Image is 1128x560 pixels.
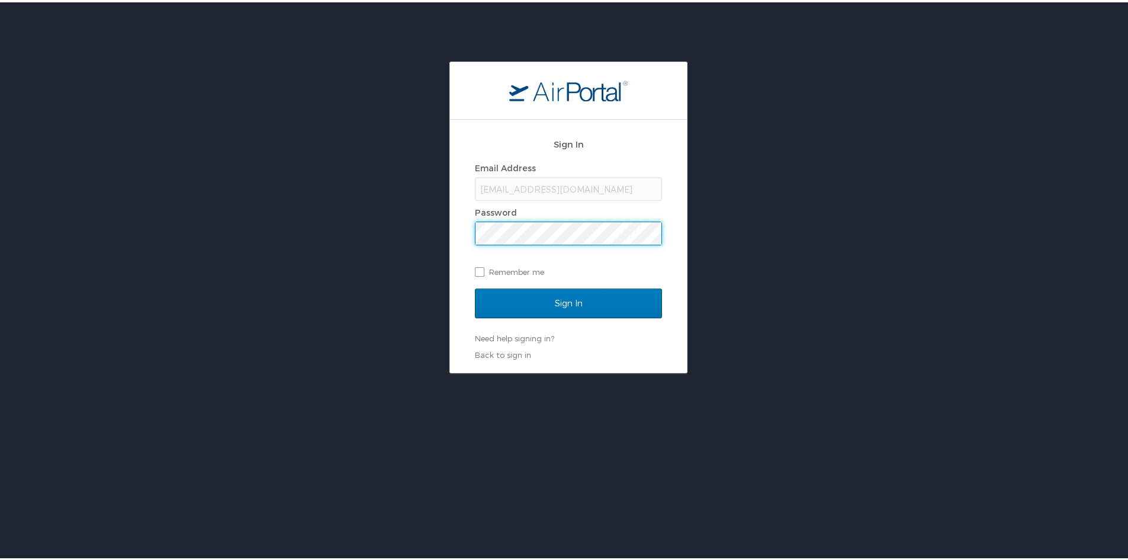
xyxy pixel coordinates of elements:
label: Password [475,205,517,215]
img: logo [509,78,628,99]
input: Sign In [475,286,662,316]
a: Need help signing in? [475,331,554,341]
h2: Sign In [475,135,662,149]
label: Remember me [475,261,662,279]
a: Back to sign in [475,348,531,357]
label: Email Address [475,161,536,171]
